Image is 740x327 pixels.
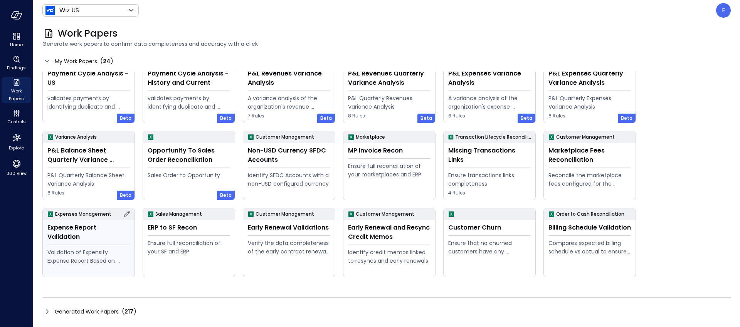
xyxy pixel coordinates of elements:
span: Beta [621,114,632,122]
p: E [722,6,725,15]
div: Ensure transactions links completeness [448,171,531,188]
div: P&L Expenses Quarterly Variance Analysis [548,69,631,87]
p: Transaction Lifecycle Reconciliation [455,133,532,141]
div: Expense Report Validation [47,223,130,241]
span: Generated Work Papers [55,307,119,316]
div: P&L Balance Sheet Quarterly Variance Analysis [47,146,130,164]
div: Home [2,31,31,49]
div: P&L Revenues Quarterly Variance Analysis [348,69,431,87]
p: Customer Management [256,210,314,218]
p: Customer Management [556,133,615,141]
div: Opportunity To Sales Order Reconciliation [148,146,230,164]
div: Payment Cycle Analysis - History and Current [148,69,230,87]
div: Identify credit memos linked to resyncs and early renewals [348,248,431,265]
div: Validation of Expensify Expense Report Based on policy [47,248,130,265]
div: MP Invoice Recon [348,146,431,155]
div: Identify SFDC Accounts with a non-USD configured currency [248,171,330,188]
span: Beta [120,191,131,199]
span: 8 Rules [348,112,431,120]
div: A variance analysis of the organization's expense accounts [448,94,531,111]
div: Findings [2,54,31,72]
p: Expenses Management [55,210,111,218]
div: Eleanor Yehudai [716,3,731,18]
p: Customer Management [256,133,314,141]
div: Marketplace Fees Reconciliation [548,146,631,164]
span: Generate work papers to confirm data completeness and accuracy with a click [42,40,731,48]
span: Beta [521,114,532,122]
p: Marketplace [356,133,385,141]
span: Findings [7,64,26,72]
div: 360 View [2,157,31,178]
div: Early Renewal and Resync Credit Memos [348,223,431,241]
span: Beta [220,191,232,199]
div: ( ) [122,307,136,316]
span: 7 Rules [248,112,330,120]
div: Ensure full reconciliation of your SF and ERP [148,239,230,256]
div: Early Renewal Validations [248,223,330,232]
p: Variance Analysis [55,133,97,141]
span: Beta [120,114,131,122]
span: My Work Papers [55,57,97,65]
div: Verify the data completeness of the early contract renewal process [248,239,330,256]
div: Explore [2,131,31,153]
span: Beta [220,114,232,122]
div: P&L Quarterly Revenues Variance Analysis [348,94,431,111]
img: Icon [45,6,55,15]
span: 4 Rules [448,189,531,197]
div: Reconcile the marketplace fees configured for the Opportunity to the actual fees being paid [548,171,631,188]
div: ERP to SF Recon [148,223,230,232]
p: Customer Management [356,210,414,218]
div: Ensure full reconciliation of your marketplaces and ERP [348,162,431,179]
span: 6 Rules [448,112,531,120]
div: P&L Revenues Variance Analysis [248,69,330,87]
span: Home [10,41,23,49]
div: Controls [2,108,31,126]
div: Billing Schedule Validation [548,223,631,232]
div: P&L Expenses Variance Analysis [448,69,531,87]
span: 360 View [7,169,27,177]
span: Work Papers [5,87,28,102]
div: Payment Cycle Analysis - US [47,69,130,87]
span: Beta [420,114,432,122]
div: Non-USD Currency SFDC Accounts [248,146,330,164]
div: P&L Quarterly Expenses Variance Analysis [548,94,631,111]
p: Wiz US [59,6,79,15]
div: validates payments by identifying duplicate and erroneous entries. [148,94,230,111]
div: Customer Churn [448,223,531,232]
div: Sales Order to Opportunity [148,171,230,179]
span: 8 Rules [47,189,130,197]
span: 217 [124,308,133,315]
div: Missing Transactions Links [448,146,531,164]
span: Explore [9,144,24,152]
div: ( ) [100,57,113,66]
p: Order to Cash Reconciliation [556,210,624,218]
span: Work Papers [58,27,118,40]
div: Compares expected billing schedule vs actual to ensure timely and compliant invoicing [548,239,631,256]
div: Work Papers [2,77,31,103]
span: 24 [103,57,110,65]
div: validates payments by identifying duplicate and erroneous entries. [47,94,130,111]
span: 8 Rules [548,112,631,120]
div: P&L Quarterly Balance Sheet Variance Analysis [47,171,130,188]
span: Beta [320,114,332,122]
div: Ensure that no churned customers have any remaining open invoices [448,239,531,256]
div: A variance analysis of the organization's revenue accounts [248,94,330,111]
span: Controls [7,118,26,126]
p: Sales Management [155,210,202,218]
